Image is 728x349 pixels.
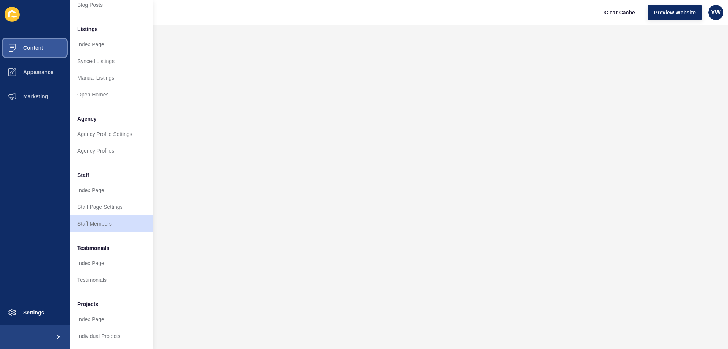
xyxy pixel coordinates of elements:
[648,5,702,20] button: Preview Website
[77,244,110,252] span: Testimonials
[604,9,635,16] span: Clear Cache
[70,199,153,215] a: Staff Page Settings
[70,36,153,53] a: Index Page
[70,142,153,159] a: Agency Profiles
[70,255,153,272] a: Index Page
[70,272,153,288] a: Testimonials
[711,9,721,16] span: YW
[77,300,98,308] span: Projects
[77,25,98,33] span: Listings
[70,311,153,328] a: Index Page
[70,126,153,142] a: Agency Profile Settings
[70,182,153,199] a: Index Page
[70,86,153,103] a: Open Homes
[77,115,97,123] span: Agency
[70,53,153,69] a: Synced Listings
[70,215,153,232] a: Staff Members
[77,171,89,179] span: Staff
[70,69,153,86] a: Manual Listings
[70,328,153,344] a: Individual Projects
[598,5,642,20] button: Clear Cache
[654,9,696,16] span: Preview Website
